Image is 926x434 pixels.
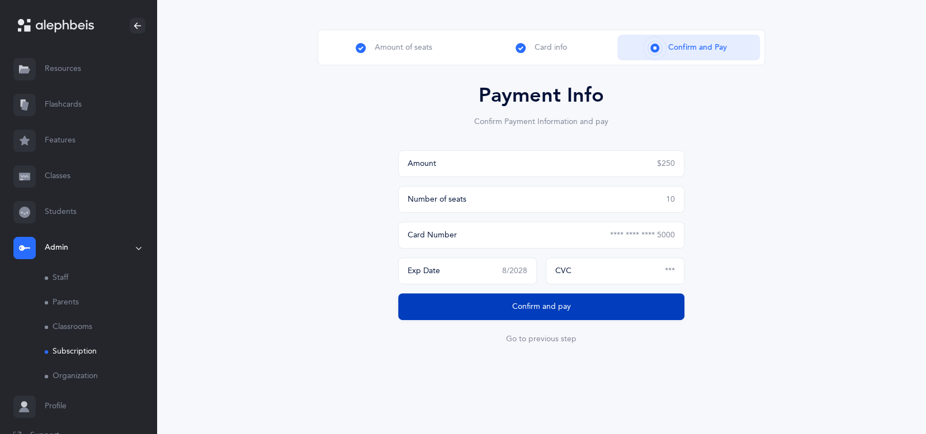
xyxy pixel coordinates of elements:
[408,159,436,168] span: Amount
[408,195,466,204] span: Number of seats
[870,378,913,421] iframe: Drift Widget Chat Controller
[535,42,567,54] span: Card info
[512,301,571,313] span: Confirm and pay
[657,159,675,168] span: $250
[45,290,157,315] a: Parents
[398,293,684,320] button: Confirm and pay
[318,83,765,107] h2: Payment Info
[408,231,457,240] span: Card Number
[502,266,527,275] span: 8/2028
[45,315,157,340] a: Classrooms
[45,266,157,290] a: Staff
[408,266,440,275] span: Exp Date
[45,340,157,364] a: Subscription
[668,42,727,54] span: Confirm and Pay
[555,266,571,275] span: CVC
[45,364,157,389] a: Organization
[666,195,675,204] span: 10
[375,42,432,54] span: Amount of seats
[318,116,765,128] div: Confirm Payment Information and pay
[506,333,577,345] button: Go to previous step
